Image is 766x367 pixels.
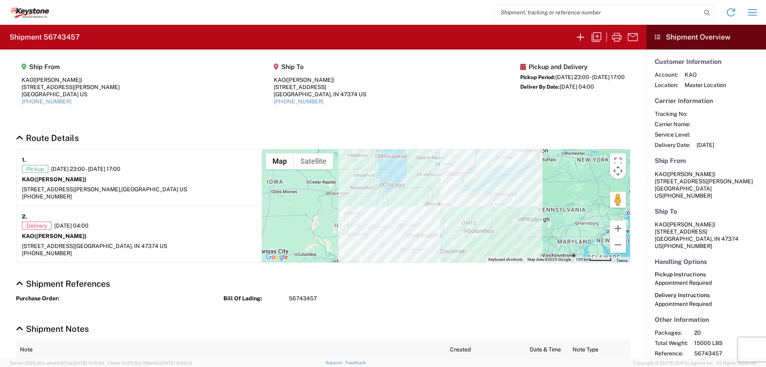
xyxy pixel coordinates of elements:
span: Server: 2025.18.0-a0edd1917ac [10,361,104,365]
strong: KAO [22,233,87,239]
span: ([PERSON_NAME]) [667,171,715,177]
address: [GEOGRAPHIC_DATA] US [655,171,758,199]
span: [STREET_ADDRESS][PERSON_NAME], [22,186,121,192]
strong: Purchase Order: [16,295,76,302]
div: [GEOGRAPHIC_DATA] US [22,91,120,98]
div: KAO [22,76,120,83]
button: Zoom in [610,220,626,236]
div: [PHONE_NUMBER] [22,250,256,257]
div: [GEOGRAPHIC_DATA], IN 47374 US [274,91,366,98]
div: [PHONE_NUMBER] [22,193,256,200]
span: [STREET_ADDRESS] [22,243,75,249]
span: ([PERSON_NAME]) [34,176,87,183]
span: Client: 2025.18.0-198a450 [108,361,192,365]
address: [GEOGRAPHIC_DATA], IN 47374 US [655,221,758,250]
h6: Pickup Instructions [655,271,758,278]
span: Tracking No: [655,110,690,117]
span: [GEOGRAPHIC_DATA], IN 47374 US [75,243,167,249]
span: [DATE] 04:00 [560,83,594,90]
h5: Handling Options [655,258,758,266]
span: KAO [655,171,667,177]
button: Zoom out [610,237,626,253]
a: [PHONE_NUMBER] [274,98,324,105]
a: Terms [616,258,628,263]
span: [DATE] 10:06:13 [161,361,192,365]
span: 56743457 [694,350,762,357]
div: [STREET_ADDRESS][PERSON_NAME] [22,83,120,91]
th: Note [16,340,446,359]
span: Service Level: [655,131,690,138]
div: Appointment Required [655,279,758,286]
span: Master Location [685,81,726,89]
div: KAO [274,76,366,83]
button: Map Scale: 100 km per 52 pixels [573,257,614,262]
h6: Delivery Instructions [655,292,758,299]
h5: Customer Information [655,58,758,65]
button: Drag Pegman onto the map to open Street View [610,192,626,208]
span: Carrier Name: [655,121,690,128]
span: Location: [655,81,678,89]
h5: Ship From [22,63,120,71]
header: Shipment Overview [646,25,766,50]
span: [DATE] 04:00 [54,222,89,229]
img: Google [264,252,290,262]
span: Packages: [655,329,688,336]
span: Pickup [22,165,48,173]
span: Copyright © [DATE]-[DATE] Agistix Inc., All Rights Reserved [634,359,756,367]
a: Open this area in Google Maps (opens a new window) [264,252,290,262]
span: Deliver By Date: [520,84,560,90]
span: Map data ©2025 Google [527,257,571,262]
span: 15000 LBS [694,339,762,347]
h5: Ship To [655,208,758,215]
h5: Ship From [655,157,758,165]
input: Shipment, tracking or reference number [495,5,701,20]
button: Toggle fullscreen view [610,153,626,169]
div: Appointment Required [655,300,758,307]
span: [GEOGRAPHIC_DATA] US [121,186,187,192]
a: Hide Details [16,279,110,289]
a: Feedback [345,360,366,365]
span: ([PERSON_NAME]) [34,233,87,239]
th: Date & Time [526,340,569,359]
button: Keyboard shortcuts [488,257,523,262]
th: Note Type [569,340,630,359]
span: 56743457 [289,295,317,302]
span: [STREET_ADDRESS][PERSON_NAME] [655,178,753,184]
strong: 1. [22,155,26,165]
span: 100 km [576,257,589,262]
h5: Pickup and Delivery [520,63,625,71]
span: KAO [685,71,726,78]
a: Support [326,360,345,365]
span: Pickup Period: [520,74,555,80]
span: ([PERSON_NAME]) [667,221,715,228]
span: [DATE] 23:00 - [DATE] 17:00 [555,74,625,80]
button: Map camera controls [610,163,626,179]
span: ([PERSON_NAME]) [286,77,334,83]
a: Hide Details [16,133,79,143]
span: 20 [694,329,762,336]
span: KAO [STREET_ADDRESS] [655,221,715,235]
span: Account: [655,71,678,78]
span: Delivery Date: [655,141,690,149]
span: Reference: [655,350,688,357]
h5: Ship To [274,63,366,71]
span: [PHONE_NUMBER] [662,192,712,199]
span: ([PERSON_NAME]) [34,77,82,83]
a: Hide Details [16,324,89,334]
strong: Bill Of Lading: [223,295,283,302]
strong: KAO [22,176,87,183]
h2: Shipment 56743457 [10,32,80,42]
span: [DATE] 23:00 - [DATE] 17:00 [51,165,120,173]
span: Delivery [22,222,51,230]
span: Total Weight: [655,339,688,347]
a: [PHONE_NUMBER] [22,98,71,105]
button: Show street map [266,153,294,169]
button: Show satellite imagery [294,153,333,169]
h5: Other Information [655,316,758,323]
span: [DATE] 10:10:00 [73,361,104,365]
th: Created [446,340,526,359]
h5: Carrier Information [655,97,758,105]
span: [DATE] [697,141,714,149]
strong: 2. [22,212,27,222]
span: [PHONE_NUMBER] [662,243,712,249]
